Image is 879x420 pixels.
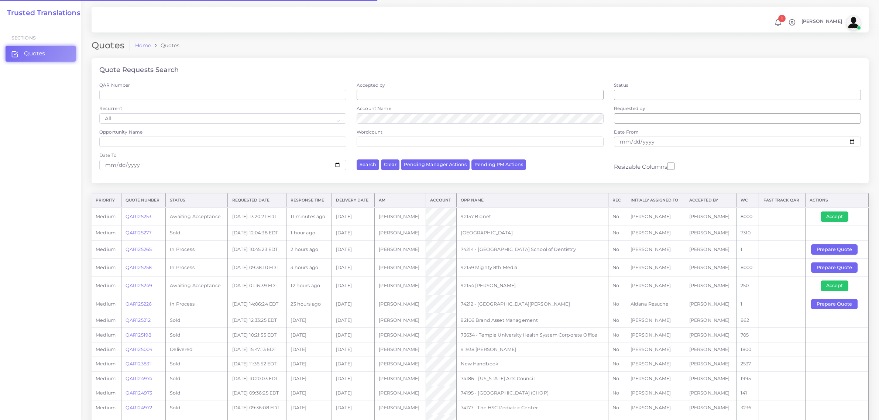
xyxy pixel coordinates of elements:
a: 1 [772,19,784,27]
td: [DATE] 09:38:10 EDT [228,258,286,276]
td: 11 minutes ago [286,207,332,226]
th: Priority [92,194,121,207]
td: [PERSON_NAME] [685,400,736,415]
th: Status [166,194,228,207]
td: No [608,400,626,415]
td: [PERSON_NAME] [626,240,685,258]
th: Initially Assigned to [626,194,685,207]
td: [PERSON_NAME] [626,313,685,328]
button: Accept [821,211,848,222]
td: [PERSON_NAME] [685,277,736,295]
span: medium [96,214,116,219]
td: [PERSON_NAME] [685,313,736,328]
h2: Trusted Translations [2,9,80,17]
td: [DATE] 14:06:24 EDT [228,295,286,313]
td: [DATE] [332,357,374,371]
td: 92159 Mighty 8th Media [457,258,608,276]
td: New Handbook [457,357,608,371]
td: [DATE] [332,226,374,240]
td: No [608,207,626,226]
a: QAR125258 [126,265,152,270]
th: Response Time [286,194,332,207]
label: QAR Number [99,82,130,88]
a: Home [135,42,151,49]
td: Aldana Resuche [626,295,685,313]
td: [PERSON_NAME] [375,342,426,357]
td: 8000 [736,258,759,276]
a: QAR125265 [126,247,152,252]
img: avatar [846,15,861,30]
a: QAR124974 [126,376,152,381]
td: [PERSON_NAME] [626,386,685,400]
td: [DATE] 10:21:55 EDT [228,328,286,342]
td: [PERSON_NAME] [626,258,685,276]
button: Prepare Quote [811,262,858,273]
td: [DATE] 12:33:25 EDT [228,313,286,328]
h4: Quote Requests Search [99,66,179,74]
th: Opp Name [457,194,608,207]
td: [PERSON_NAME] [626,400,685,415]
label: Status [614,82,628,88]
li: Quotes [151,42,179,49]
td: 141 [736,386,759,400]
button: Prepare Quote [811,244,858,255]
h2: Quotes [92,40,130,51]
td: 92154 [PERSON_NAME] [457,277,608,295]
span: medium [96,283,116,288]
td: [DATE] [332,258,374,276]
td: [PERSON_NAME] [685,386,736,400]
td: 1 [736,240,759,258]
td: [DATE] 09:36:08 EDT [228,400,286,415]
label: Accepted by [357,82,385,88]
label: Opportunity Name [99,129,143,135]
td: [PERSON_NAME] [626,277,685,295]
td: Delivered [166,342,228,357]
td: 74186 - [US_STATE] Arts Council [457,371,608,386]
td: [DATE] [332,277,374,295]
a: Accept [821,283,854,288]
td: [DATE] 15:47:13 EDT [228,342,286,357]
span: medium [96,361,116,366]
td: [DATE] [332,400,374,415]
td: [DATE] 09:36:25 EDT [228,386,286,400]
td: No [608,313,626,328]
td: [DATE] [332,240,374,258]
button: Accept [821,280,848,291]
a: Accept [821,213,854,219]
td: [PERSON_NAME] [375,226,426,240]
th: Quote Number [121,194,166,207]
td: [PERSON_NAME] [375,400,426,415]
label: Requested by [614,105,645,111]
td: Awaiting Acceptance [166,277,228,295]
td: [PERSON_NAME] [375,328,426,342]
a: Quotes [6,46,76,61]
td: [PERSON_NAME] [375,258,426,276]
a: Prepare Quote [811,301,863,306]
span: medium [96,247,116,252]
a: QAR125004 [126,347,152,352]
th: REC [608,194,626,207]
td: [DATE] [332,328,374,342]
td: Sold [166,357,228,371]
span: medium [96,347,116,352]
input: Resizable Columns [667,162,674,171]
td: [PERSON_NAME] [685,226,736,240]
td: [PERSON_NAME] [375,207,426,226]
a: QAR125212 [126,317,151,323]
td: [DATE] [332,371,374,386]
td: 91938 [PERSON_NAME] [457,342,608,357]
td: 3 hours ago [286,258,332,276]
th: WC [736,194,759,207]
a: QAR125277 [126,230,151,235]
a: [PERSON_NAME]avatar [798,15,863,30]
a: QAR125253 [126,214,151,219]
td: [PERSON_NAME] [626,207,685,226]
td: [DATE] 10:20:03 EDT [228,371,286,386]
td: 74212 - [GEOGRAPHIC_DATA][PERSON_NAME] [457,295,608,313]
span: Quotes [24,49,45,58]
label: Wordcount [357,129,382,135]
td: Awaiting Acceptance [166,207,228,226]
a: Prepare Quote [811,246,863,252]
td: [DATE] 10:45:23 EDT [228,240,286,258]
span: medium [96,265,116,270]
